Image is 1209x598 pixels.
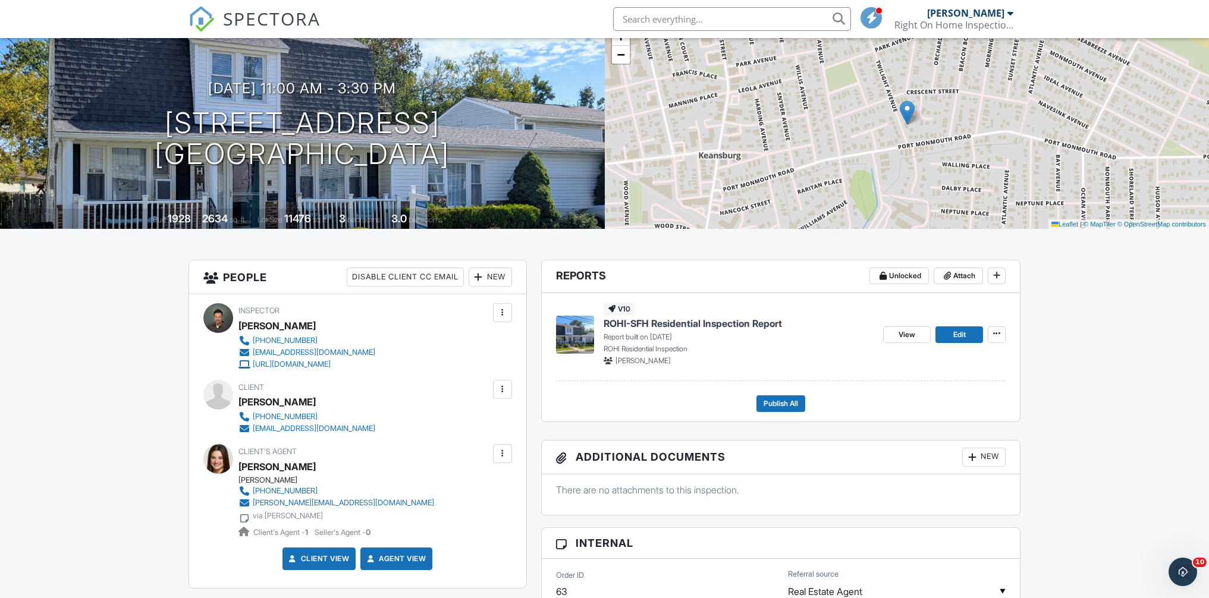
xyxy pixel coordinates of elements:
div: 3.0 [391,212,407,225]
div: [PERSON_NAME] [927,7,1004,19]
span: Client's Agent [238,447,297,456]
p: There are no attachments to this inspection. [556,483,1006,496]
span: bathrooms [409,215,442,224]
span: SPECTORA [223,6,321,31]
iframe: Intercom live chat [1169,558,1197,586]
a: Client View [287,553,350,565]
div: [PERSON_NAME] [238,317,316,335]
h3: People [189,260,526,294]
span: Client [238,383,264,392]
span: 10 [1193,558,1207,567]
span: − [617,47,624,62]
div: [EMAIL_ADDRESS][DOMAIN_NAME] [253,424,375,433]
span: Seller's Agent - [315,528,370,537]
input: Search everything... [613,7,851,31]
a: Agent View [365,553,426,565]
span: sq.ft. [313,215,328,224]
h3: [DATE] 11:00 am - 3:30 pm [208,80,396,96]
span: Built [153,215,166,224]
div: New [469,267,512,287]
span: | [1080,221,1082,228]
span: Lot Size [257,215,282,224]
div: [PERSON_NAME][EMAIL_ADDRESS][DOMAIN_NAME] [253,498,434,508]
h3: Internal [542,528,1020,559]
div: [EMAIL_ADDRESS][DOMAIN_NAME] [253,348,375,357]
a: © MapTiler [1084,221,1116,228]
a: [PHONE_NUMBER] [238,411,375,423]
a: [EMAIL_ADDRESS][DOMAIN_NAME] [238,347,375,358]
div: [PERSON_NAME] [238,476,444,485]
div: [PHONE_NUMBER] [253,412,318,421]
a: Zoom out [612,46,630,64]
span: sq. ft. [230,215,246,224]
h1: [STREET_ADDRESS] [GEOGRAPHIC_DATA] [155,108,450,171]
div: New [962,448,1006,467]
img: Marker [900,100,915,125]
h3: Additional Documents [542,440,1020,474]
div: Right On Home Inspections, LLC [894,19,1013,31]
div: 3 [339,212,346,225]
div: 1928 [168,212,191,225]
div: Disable Client CC Email [347,267,464,287]
span: Client's Agent - [253,528,310,537]
a: [PERSON_NAME][EMAIL_ADDRESS][DOMAIN_NAME] [238,497,434,509]
a: [URL][DOMAIN_NAME] [238,358,375,370]
div: [PERSON_NAME] [238,393,316,411]
div: [PHONE_NUMBER] [253,336,318,345]
div: 11476 [284,212,311,225]
label: Order ID [556,570,584,581]
a: [EMAIL_ADDRESS][DOMAIN_NAME] [238,423,375,435]
div: [PHONE_NUMBER] [253,486,318,496]
a: © OpenStreetMap contributors [1117,221,1206,228]
img: The Best Home Inspection Software - Spectora [189,6,215,32]
strong: 0 [366,528,370,537]
span: Inspector [238,306,280,315]
a: [PHONE_NUMBER] [238,335,375,347]
div: 2634 [202,212,228,225]
div: via [PERSON_NAME] [253,511,323,521]
a: Leaflet [1051,221,1078,228]
a: SPECTORA [189,16,321,41]
div: [URL][DOMAIN_NAME] [253,360,331,369]
label: Referral source [788,569,839,580]
a: [PHONE_NUMBER] [238,485,434,497]
strong: 1 [305,528,308,537]
span: bedrooms [347,215,380,224]
a: [PERSON_NAME] [238,458,316,476]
